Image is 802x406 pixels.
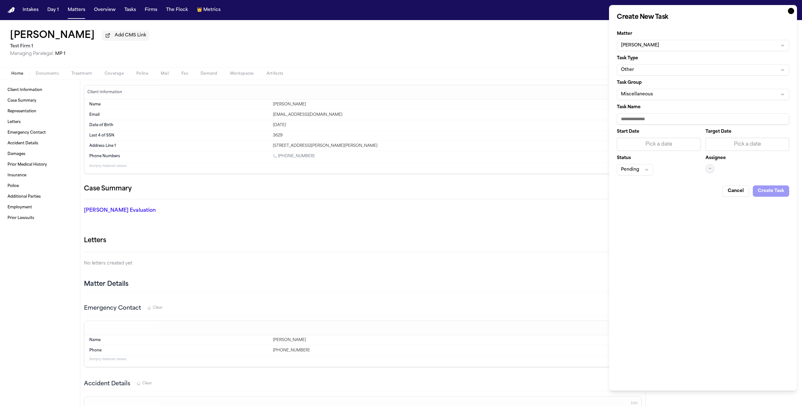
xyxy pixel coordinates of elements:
[617,138,700,151] button: Pick a date
[621,141,696,148] div: Pick a date
[617,156,700,160] label: Status
[706,156,726,160] label: Assignee
[706,130,789,134] label: Target Date
[617,105,641,110] span: Task Name
[709,166,711,171] span: —
[617,130,700,134] label: Start Date
[617,40,789,51] button: [PERSON_NAME]
[617,56,789,61] label: Task Type
[617,89,789,100] button: Miscellaneous
[617,64,789,76] button: Other
[706,138,789,151] button: Pick a date
[706,164,714,173] button: —
[617,81,789,85] label: Task Group
[617,13,789,22] h2: Create New Task
[617,32,789,36] label: Matter
[617,164,653,175] button: Pending
[710,141,785,148] div: Pick a date
[722,185,749,197] button: Cancel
